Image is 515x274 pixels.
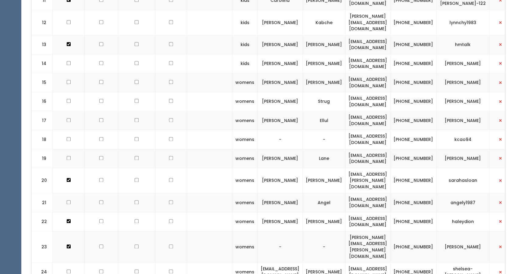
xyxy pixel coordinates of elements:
td: [PERSON_NAME][EMAIL_ADDRESS][PERSON_NAME][DOMAIN_NAME] [345,231,390,262]
td: [PERSON_NAME] [436,149,489,168]
td: Kabche [303,10,345,35]
td: womens [232,231,258,262]
td: kids [232,35,258,54]
td: [PERSON_NAME] [258,73,303,92]
td: Ellul [303,111,345,130]
td: [PERSON_NAME] [258,193,303,212]
td: [PERSON_NAME] [258,54,303,73]
td: womens [232,111,258,130]
td: Strug [303,92,345,111]
td: 13 [31,35,53,54]
td: 12 [31,10,53,35]
td: [PHONE_NUMBER] [390,130,436,149]
td: 18 [31,130,53,149]
td: kcao94 [436,130,489,149]
td: [PERSON_NAME] [258,149,303,168]
td: [EMAIL_ADDRESS][DOMAIN_NAME] [345,130,390,149]
td: [PERSON_NAME] [303,54,345,73]
td: [PERSON_NAME] [436,111,489,130]
td: Angel [303,193,345,212]
td: [PERSON_NAME] [303,212,345,231]
td: [PERSON_NAME] [303,35,345,54]
td: womens [232,92,258,111]
td: [PHONE_NUMBER] [390,111,436,130]
td: 17 [31,111,53,130]
td: [PHONE_NUMBER] [390,149,436,168]
td: [PERSON_NAME] [258,168,303,193]
td: [PHONE_NUMBER] [390,231,436,262]
td: [PHONE_NUMBER] [390,54,436,73]
td: - [303,231,345,262]
td: [PERSON_NAME] [258,111,303,130]
td: [PERSON_NAME] [258,35,303,54]
td: [PERSON_NAME] [436,73,489,92]
td: [PHONE_NUMBER] [390,168,436,193]
td: [PHONE_NUMBER] [390,212,436,231]
td: [EMAIL_ADDRESS][DOMAIN_NAME] [345,73,390,92]
td: [EMAIL_ADDRESS][PERSON_NAME][DOMAIN_NAME] [345,168,390,193]
td: [EMAIL_ADDRESS][DOMAIN_NAME] [345,111,390,130]
td: [PHONE_NUMBER] [390,193,436,212]
td: [PHONE_NUMBER] [390,73,436,92]
td: [PERSON_NAME][EMAIL_ADDRESS][DOMAIN_NAME] [345,10,390,35]
td: [EMAIL_ADDRESS][DOMAIN_NAME] [345,212,390,231]
td: - [258,231,303,262]
td: 15 [31,73,53,92]
td: [PHONE_NUMBER] [390,92,436,111]
td: Lane [303,149,345,168]
td: 16 [31,92,53,111]
td: womens [232,212,258,231]
td: [PERSON_NAME] [436,92,489,111]
td: womens [232,130,258,149]
td: - [258,130,303,149]
td: [PERSON_NAME] [258,212,303,231]
td: kids [232,10,258,35]
td: [EMAIL_ADDRESS][DOMAIN_NAME] [345,54,390,73]
td: womens [232,168,258,193]
td: 19 [31,149,53,168]
td: haleydion [436,212,489,231]
td: - [303,130,345,149]
td: [PHONE_NUMBER] [390,35,436,54]
td: [PERSON_NAME] [303,73,345,92]
td: 14 [31,54,53,73]
td: angely1987 [436,193,489,212]
td: [EMAIL_ADDRESS][DOMAIN_NAME] [345,35,390,54]
td: womens [232,149,258,168]
td: [PERSON_NAME] [436,231,489,262]
td: sarahasloan [436,168,489,193]
td: [EMAIL_ADDRESS][DOMAIN_NAME] [345,92,390,111]
td: [EMAIL_ADDRESS][DOMAIN_NAME] [345,193,390,212]
td: [PERSON_NAME] [258,10,303,35]
td: 23 [31,231,53,262]
td: [PERSON_NAME] [258,92,303,111]
td: [PHONE_NUMBER] [390,10,436,35]
td: kids [232,54,258,73]
td: womens [232,193,258,212]
td: [PERSON_NAME] [436,54,489,73]
td: 21 [31,193,53,212]
td: womens [232,73,258,92]
td: 20 [31,168,53,193]
td: hmtalk [436,35,489,54]
td: 22 [31,212,53,231]
td: lynnchy1983 [436,10,489,35]
td: [PERSON_NAME] [303,168,345,193]
td: [EMAIL_ADDRESS][DOMAIN_NAME] [345,149,390,168]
